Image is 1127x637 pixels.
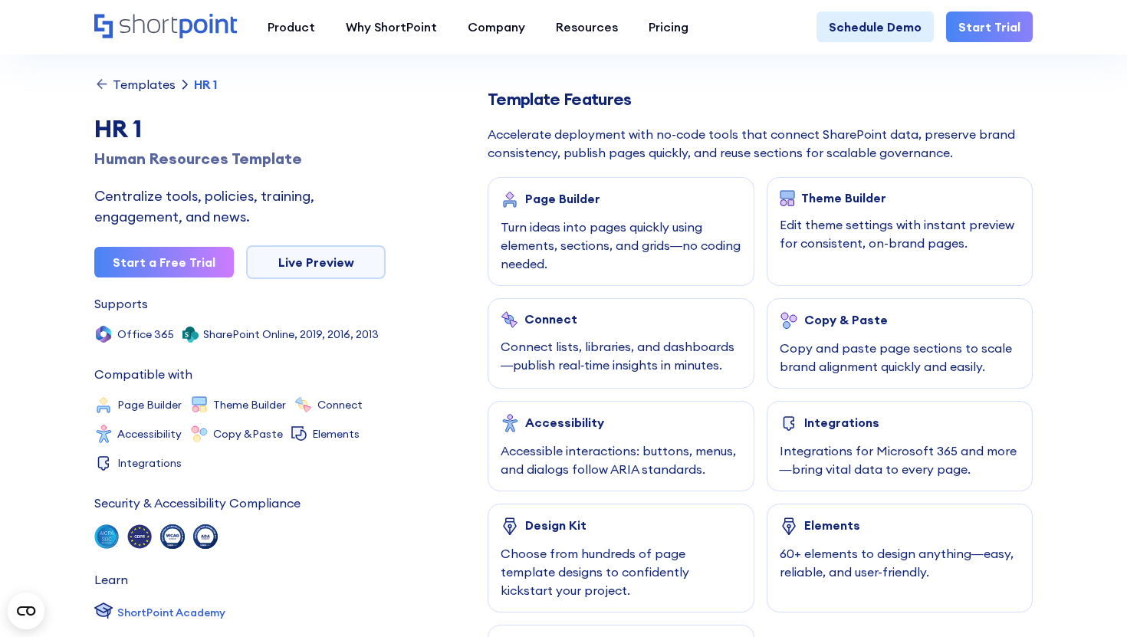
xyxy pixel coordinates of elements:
[452,11,540,42] a: Company
[312,428,360,439] div: Elements
[117,428,182,439] div: Accessibility
[633,11,704,42] a: Pricing
[556,18,618,36] div: Resources
[213,399,286,410] div: Theme Builder
[268,18,315,36] div: Product
[203,329,379,340] div: SharePoint Online, 2019, 2016, 2013
[94,297,148,310] div: Supports
[525,192,600,205] div: Page Builder
[330,11,452,42] a: Why ShortPoint
[117,605,225,621] div: ShortPoint Academy
[94,14,237,40] a: Home
[501,442,741,478] div: Accessible interactions: buttons, menus, and dialogs follow ARIA standards.
[468,18,525,36] div: Company
[524,312,577,326] div: Connect
[525,415,604,429] div: Accessibility
[1050,563,1127,637] iframe: Chat Widget
[94,77,176,92] a: Templates
[946,11,1033,42] a: Start Trial
[117,399,182,410] div: Page Builder
[804,313,888,327] div: Copy & Paste
[780,544,1020,581] div: 60+ elements to design anything—easy, reliable, and user-friendly.
[8,593,44,629] button: Open CMP widget
[649,18,688,36] div: Pricing
[252,11,330,42] a: Product
[94,573,128,586] div: Learn
[804,518,860,532] div: Elements
[246,245,386,279] a: Live Preview
[194,78,217,90] div: HR 1
[113,78,176,90] div: Templates
[816,11,934,42] a: Schedule Demo
[801,191,886,205] div: Theme Builder
[94,110,386,147] div: HR 1
[317,399,363,410] div: Connect
[488,90,1033,109] h2: Template Features
[488,125,1033,162] div: Accelerate deployment with no-code tools that connect SharePoint data, preserve brand consistency...
[780,442,1020,478] div: Integrations for Microsoft 365 and more—bring vital data to every page.
[94,601,225,624] a: ShortPoint Academy
[94,186,386,227] div: Centralize tools, policies, training, engagement, and news.
[94,497,301,509] div: Security & Accessibility Compliance
[540,11,633,42] a: Resources
[117,329,174,340] div: Office 365
[501,544,741,599] div: Choose from hundreds of page template designs to confidently kickstart your project.
[94,147,386,170] div: Human Resources Template
[501,337,741,374] div: Connect lists, libraries, and dashboards—publish real‑time insights in minutes.
[94,524,119,549] img: soc 2
[501,218,741,273] div: Turn ideas into pages quickly using elements, sections, and grids—no coding needed.
[346,18,437,36] div: Why ShortPoint
[525,518,586,532] div: Design Kit
[94,368,192,380] div: Compatible with
[117,458,182,468] div: Integrations
[780,215,1020,252] div: Edit theme settings with instant preview for consistent, on-brand pages.
[94,247,234,277] a: Start a Free Trial
[804,415,879,429] div: Integrations
[213,428,283,439] div: Copy &Paste
[780,339,1020,376] div: Copy and paste page sections to scale brand alignment quickly and easily.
